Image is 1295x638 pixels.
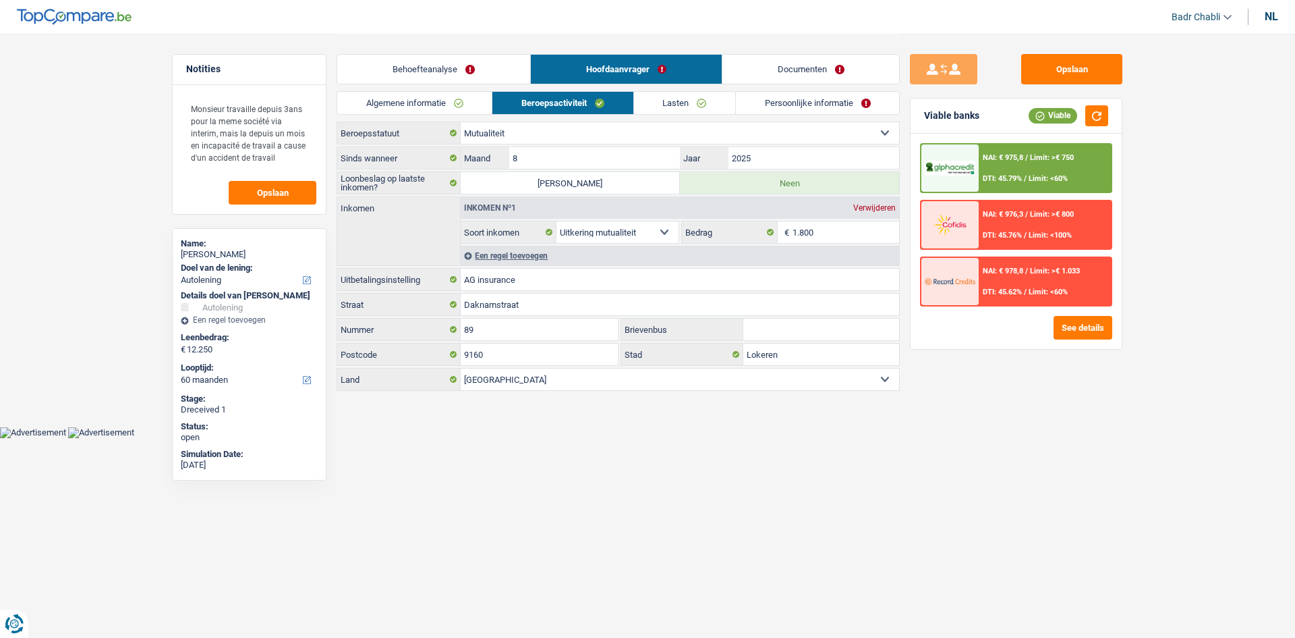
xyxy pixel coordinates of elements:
img: Advertisement [68,427,134,438]
div: Name: [181,238,318,249]
label: Doel van de lening: [181,263,315,273]
label: Stad [621,344,744,365]
div: Viable [1029,108,1077,123]
a: Beroepsactiviteit [492,92,633,114]
img: TopCompare Logo [17,9,132,25]
img: Alphacredit [925,161,975,176]
label: Nummer [337,319,461,340]
span: Limit: >€ 800 [1030,210,1074,219]
span: / [1025,210,1028,219]
label: Sinds wanneer [337,147,461,169]
span: € [181,344,185,355]
span: Badr Chabli [1172,11,1220,23]
div: [DATE] [181,460,318,471]
div: Simulation Date: [181,449,318,460]
span: Limit: >€ 750 [1030,153,1074,162]
span: / [1024,288,1027,296]
label: Bedrag [682,221,778,243]
label: [PERSON_NAME] [461,172,680,194]
a: Badr Chabli [1161,6,1232,28]
img: Cofidis [925,212,975,237]
div: nl [1265,10,1278,23]
span: DTI: 45.79% [983,174,1022,183]
div: [PERSON_NAME] [181,249,318,260]
label: Beroepsstatuut [337,122,461,144]
img: Record Credits [925,269,975,294]
span: NAI: € 976,3 [983,210,1023,219]
button: Opslaan [1021,54,1122,84]
div: Een regel toevoegen [181,315,318,325]
div: Dreceived 1 [181,404,318,415]
label: Jaar [680,147,728,169]
label: Land [337,369,461,390]
span: / [1024,174,1027,183]
div: Een regel toevoegen [461,246,899,265]
span: / [1025,267,1028,275]
span: DTI: 45.62% [983,288,1022,296]
a: Behoefteanalyse [337,55,530,84]
span: Limit: <100% [1029,231,1072,240]
span: DTI: 45.76% [983,231,1022,240]
button: Opslaan [229,181,316,205]
span: / [1025,153,1028,162]
label: Neen [680,172,899,194]
label: Uitbetalingsinstelling [337,269,461,290]
label: Inkomen [337,197,460,213]
label: Loonbeslag op laatste inkomen? [337,172,461,194]
span: Limit: <60% [1029,174,1068,183]
span: € [778,221,793,243]
span: Opslaan [257,188,289,197]
h5: Notities [186,63,312,75]
span: NAI: € 978,8 [983,267,1023,275]
a: Algemene informatie [337,92,492,114]
span: Limit: <60% [1029,288,1068,296]
div: Verwijderen [850,204,899,212]
div: open [181,432,318,443]
span: NAI: € 975,8 [983,153,1023,162]
a: Persoonlijke informatie [736,92,899,114]
label: Brievenbus [621,319,744,340]
div: Inkomen nº1 [461,204,519,212]
div: Viable banks [924,110,979,122]
div: Stage: [181,394,318,404]
label: Straat [337,294,461,315]
div: Details doel van [PERSON_NAME] [181,290,318,301]
a: Documenten [722,55,900,84]
a: Lasten [634,92,735,114]
div: Status: [181,421,318,432]
input: JJJJ [728,147,899,169]
label: Maand [461,147,509,169]
label: Looptijd: [181,363,315,373]
label: Leenbedrag: [181,332,315,343]
label: Postcode [337,344,461,365]
input: MM [509,147,680,169]
label: Soort inkomen [461,221,556,243]
span: Limit: >€ 1.033 [1030,267,1080,275]
span: / [1024,231,1027,240]
button: See details [1054,316,1112,340]
a: Hoofdaanvrager [531,55,722,84]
